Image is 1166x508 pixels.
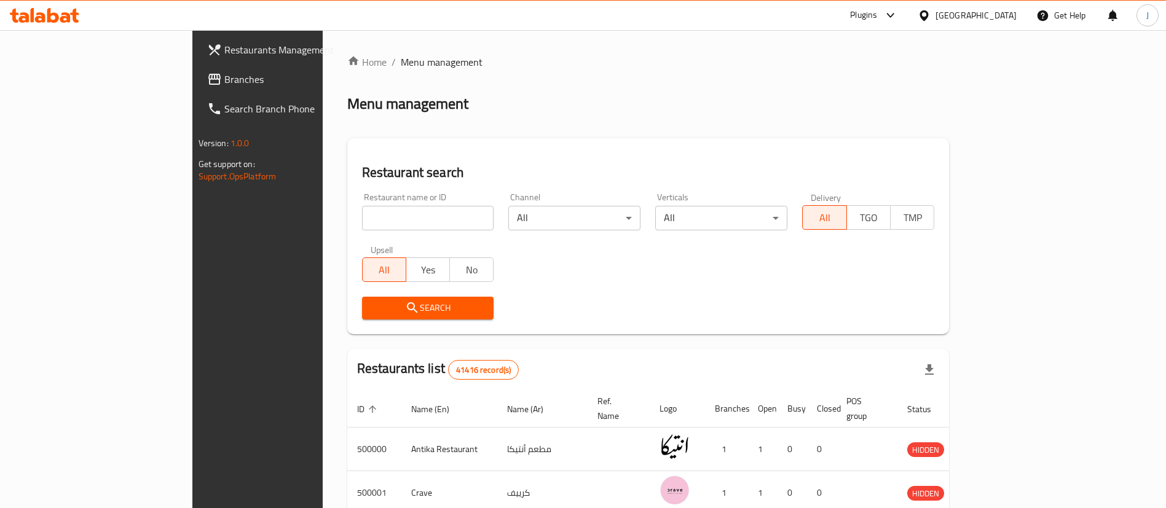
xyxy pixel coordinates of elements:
th: Closed [807,390,837,428]
th: Branches [705,390,748,428]
span: Ref. Name [597,394,635,423]
button: All [802,205,846,230]
div: Total records count [448,360,519,380]
div: All [655,206,787,230]
span: Get support on: [199,156,255,172]
span: Branches [224,72,377,87]
td: 1 [705,428,748,471]
th: Busy [778,390,807,428]
span: Status [907,402,947,416]
span: HIDDEN [907,443,944,457]
a: Search Branch Phone [197,94,387,123]
button: TMP [890,205,934,230]
td: 1 [748,428,778,471]
span: POS group [846,394,883,423]
span: TGO [852,209,886,227]
span: Search Branch Phone [224,101,377,116]
nav: breadcrumb [347,55,950,69]
span: Name (Ar) [507,402,559,416]
span: Menu management [401,55,483,69]
h2: Restaurant search [362,163,935,182]
td: مطعم أنتيكا [497,428,588,471]
label: Delivery [811,193,841,201]
span: Yes [411,261,445,279]
span: ID [357,402,380,416]
img: Antika Restaurant [660,431,690,462]
span: 1.0.0 [230,135,250,151]
span: TMP [896,209,929,227]
span: J [1146,9,1149,22]
span: All [368,261,401,279]
a: Branches [197,64,387,94]
a: Restaurants Management [197,35,387,64]
img: Crave [660,475,690,506]
td: 0 [778,428,807,471]
td: Antika Restaurant [401,428,497,471]
th: Logo [650,390,705,428]
h2: Restaurants list [357,359,519,380]
div: All [508,206,640,230]
div: [GEOGRAPHIC_DATA] [936,9,1017,22]
span: Search [372,300,484,316]
button: Yes [406,257,450,282]
th: Open [748,390,778,428]
span: Version: [199,135,229,151]
span: No [455,261,489,279]
button: All [362,257,406,282]
td: 0 [807,428,837,471]
span: 41416 record(s) [449,364,518,376]
div: HIDDEN [907,486,944,501]
div: Export file [915,355,944,385]
div: Plugins [850,8,877,23]
input: Search for restaurant name or ID.. [362,206,494,230]
button: Search [362,297,494,319]
span: Restaurants Management [224,42,377,57]
h2: Menu management [347,94,468,114]
a: Support.OpsPlatform [199,168,277,184]
span: All [808,209,841,227]
span: HIDDEN [907,487,944,501]
label: Upsell [371,245,393,254]
button: TGO [846,205,891,230]
button: No [449,257,494,282]
li: / [392,55,396,69]
span: Name (En) [411,402,465,416]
